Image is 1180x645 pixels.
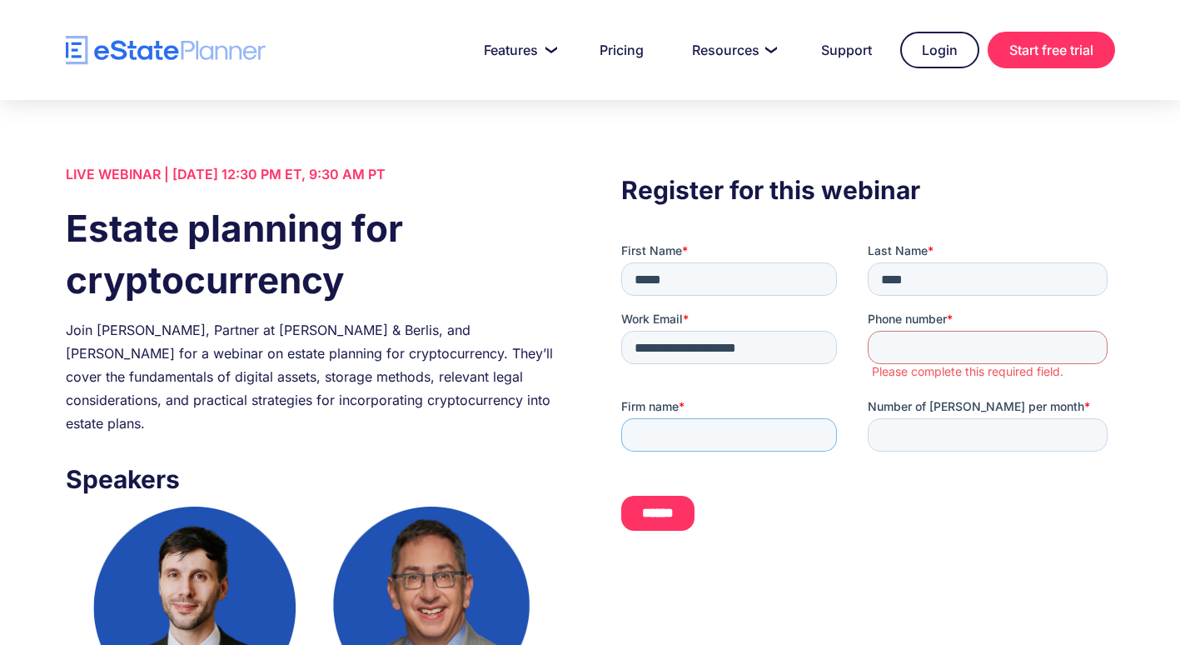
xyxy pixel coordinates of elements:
[66,162,559,186] div: LIVE WEBINAR | [DATE] 12:30 PM ET, 9:30 AM PT
[621,242,1114,545] iframe: Form 0
[580,33,664,67] a: Pricing
[801,33,892,67] a: Support
[66,460,559,498] h3: Speakers
[672,33,793,67] a: Resources
[900,32,979,68] a: Login
[988,32,1115,68] a: Start free trial
[66,202,559,306] h1: Estate planning for cryptocurrency
[66,318,559,435] div: Join [PERSON_NAME], Partner at [PERSON_NAME] & Berlis, and [PERSON_NAME] for a webinar on estate ...
[621,171,1114,209] h3: Register for this webinar
[66,36,266,65] a: home
[464,33,571,67] a: Features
